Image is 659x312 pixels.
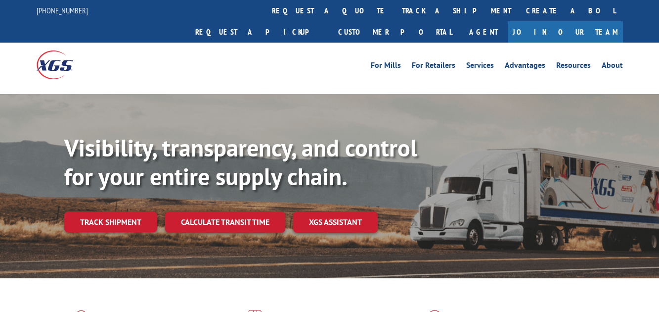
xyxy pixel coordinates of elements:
a: XGS ASSISTANT [293,211,378,233]
a: Join Our Team [508,21,623,43]
a: Resources [556,61,591,72]
a: [PHONE_NUMBER] [37,5,88,15]
a: Customer Portal [331,21,459,43]
a: Services [466,61,494,72]
a: Request a pickup [188,21,331,43]
a: Advantages [505,61,545,72]
a: Calculate transit time [165,211,285,233]
a: About [602,61,623,72]
a: For Retailers [412,61,455,72]
a: Track shipment [64,211,157,232]
a: For Mills [371,61,401,72]
b: Visibility, transparency, and control for your entire supply chain. [64,132,417,192]
a: Agent [459,21,508,43]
